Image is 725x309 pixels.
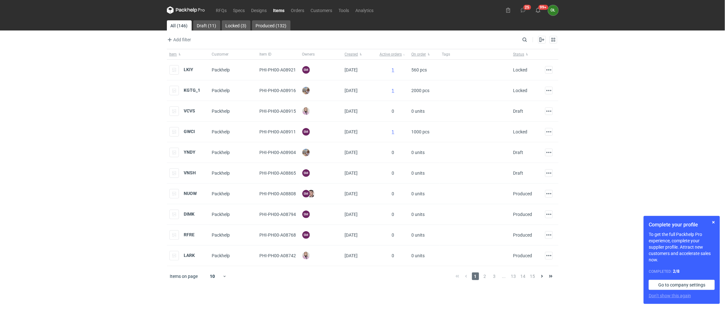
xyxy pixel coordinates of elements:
img: Klaudia Wiśniewska [302,252,310,259]
div: 560 pcs [409,60,440,80]
span: PHI-PH00-A08865 [260,171,296,176]
div: 0 units [409,204,440,225]
div: 10 [202,272,223,281]
div: Completed: [649,268,715,275]
span: 0 [392,232,394,238]
span: 0 units [412,209,425,219]
span: PHI-PH00-A08904 [260,150,296,155]
button: Actions [545,190,553,198]
div: [DATE] [342,122,377,142]
strong: YNDY [184,150,196,155]
a: Draft (11) [193,20,220,30]
button: Actions [545,66,553,74]
figcaption: SM [302,169,310,177]
a: LARK [184,253,195,258]
span: Customer [212,52,229,57]
a: Customers [308,6,336,14]
button: Skip for now [710,218,717,226]
span: Status [513,52,524,57]
figcaption: SM [302,211,310,218]
span: 0 [392,171,394,176]
figcaption: SM [302,128,310,136]
div: [DATE] [342,184,377,204]
span: 0 units [412,230,425,240]
span: 0 units [412,106,425,116]
a: VNSH [184,170,196,175]
a: Designs [248,6,270,14]
span: On order [412,52,426,57]
span: Item [169,52,177,57]
h1: Complete your profile [649,221,715,229]
span: 13 [510,272,517,280]
a: GWCI [184,129,195,134]
a: Tools [336,6,352,14]
span: ... [501,272,508,280]
span: Created [345,52,358,57]
button: On order [409,49,440,59]
span: PHI-PH00-A08921 [260,67,296,72]
div: [DATE] [342,101,377,122]
input: Search [521,36,541,44]
div: Locked [513,129,528,135]
div: [DATE] [342,245,377,266]
div: [DATE] [342,225,377,245]
strong: NUOW [184,191,197,196]
a: Go to company settings [649,280,715,290]
button: Actions [545,128,553,136]
span: Add filter [166,36,191,44]
span: PHI-PH00-A08916 [260,88,296,93]
div: 0 units [409,163,440,184]
div: 0 units [409,245,440,266]
span: Packhelp [212,191,230,196]
a: 1 [392,129,394,134]
button: Actions [545,252,553,259]
div: Draft [513,149,523,156]
div: Produced [513,232,532,238]
span: PHI-PH00-A08794 [260,212,296,217]
button: OŁ [548,5,558,16]
button: Actions [545,231,553,239]
figcaption: SM [302,231,310,239]
span: Packhelp [212,109,230,114]
div: Locked [513,67,528,73]
figcaption: SM [302,66,310,74]
a: VCVS [184,108,195,113]
span: 0 [392,109,394,114]
img: Michał Palasek [302,149,310,156]
div: Produced [513,252,532,259]
span: 2 [482,272,489,280]
a: Produced (132) [252,20,291,30]
button: Status [511,49,543,59]
div: [DATE] [342,60,377,80]
span: 14 [520,272,527,280]
a: RFQs [213,6,230,14]
img: Klaudia Wiśniewska [302,107,310,115]
span: 0 [392,253,394,258]
a: KGTG_1 [184,88,201,93]
span: 0 [392,191,394,196]
div: [DATE] [342,80,377,101]
span: Packhelp [212,212,230,217]
div: 2000 pcs [409,80,440,101]
button: Active orders [377,49,409,59]
a: Specs [230,6,248,14]
span: PHI-PH00-A08768 [260,232,296,238]
a: RFRE [184,232,195,237]
button: Add filter [166,36,192,44]
span: 3 [491,272,498,280]
span: 0 units [412,189,425,199]
span: Active orders [380,52,402,57]
div: 0 units [409,101,440,122]
a: DIMK [184,212,195,217]
span: Packhelp [212,150,230,155]
button: Item [167,49,209,59]
button: Actions [545,107,553,115]
div: Produced [513,211,532,218]
span: PHI-PH00-A08808 [260,191,296,196]
a: LKIY [184,67,194,72]
button: Actions [545,169,553,177]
